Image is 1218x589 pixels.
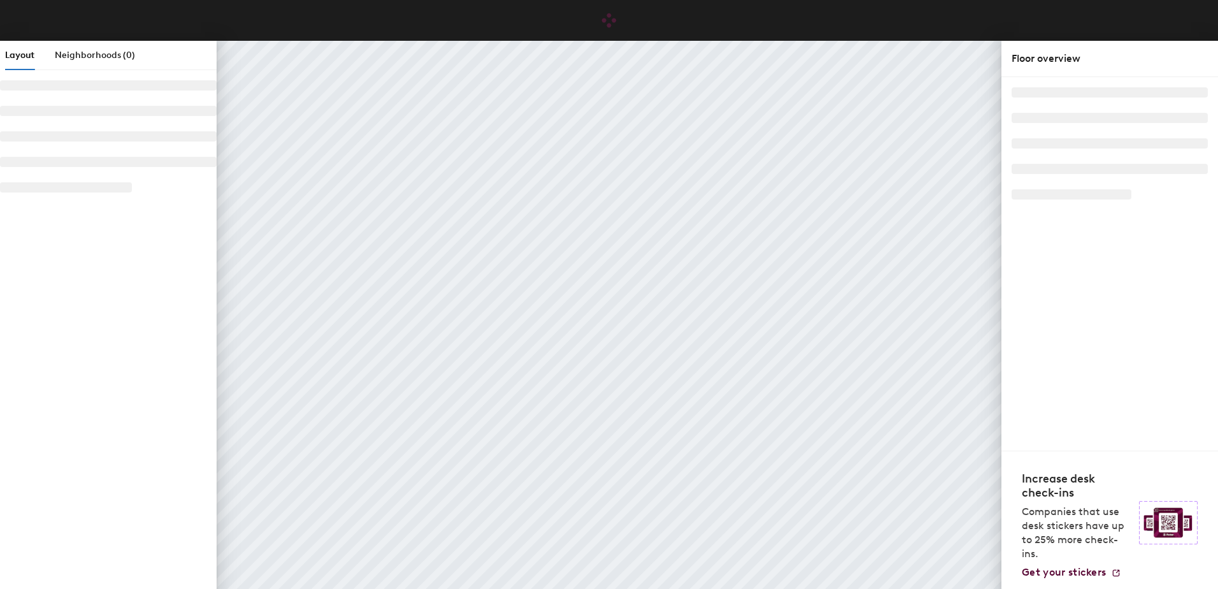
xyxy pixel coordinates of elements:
[1022,566,1121,579] a: Get your stickers
[55,50,135,61] span: Neighborhoods (0)
[5,50,34,61] span: Layout
[1022,505,1131,561] p: Companies that use desk stickers have up to 25% more check-ins.
[1022,566,1106,578] span: Get your stickers
[1139,501,1198,544] img: Sticker logo
[1012,51,1208,66] div: Floor overview
[1022,472,1131,500] h4: Increase desk check-ins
